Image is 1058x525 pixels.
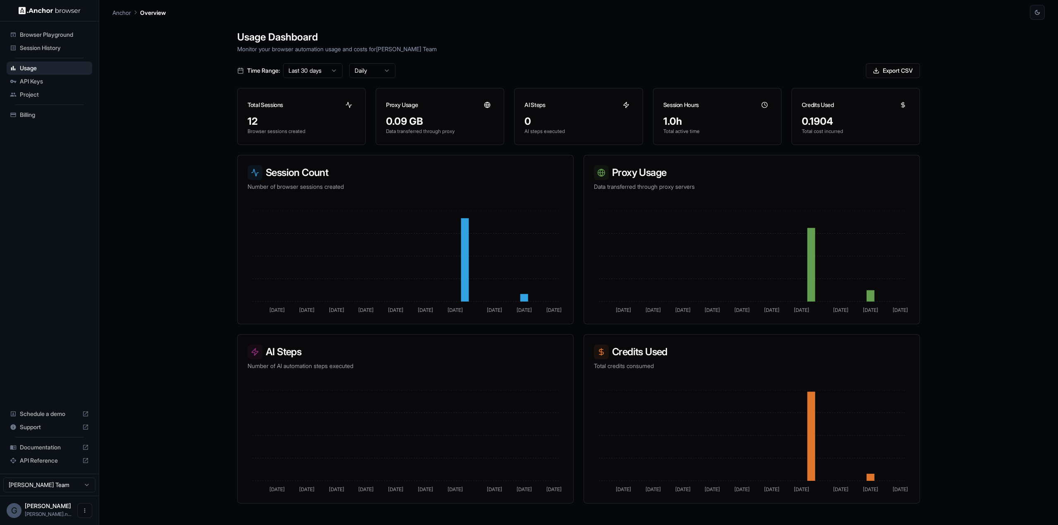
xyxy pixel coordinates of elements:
p: Overview [140,8,166,17]
tspan: [DATE] [487,486,502,492]
span: Billing [20,111,89,119]
tspan: [DATE] [299,307,315,313]
tspan: [DATE] [705,307,720,313]
h3: Session Hours [663,101,699,109]
div: Support [7,420,92,434]
p: Total cost incurred [802,128,910,135]
tspan: [DATE] [358,307,374,313]
div: Usage [7,62,92,75]
tspan: [DATE] [833,486,848,492]
tspan: [DATE] [448,486,463,492]
tspan: [DATE] [299,486,315,492]
tspan: [DATE] [418,486,433,492]
tspan: [DATE] [269,486,285,492]
tspan: [DATE] [893,486,908,492]
div: G [7,503,21,518]
tspan: [DATE] [546,307,562,313]
span: Session History [20,44,89,52]
tspan: [DATE] [388,307,403,313]
p: Total credits consumed [594,362,910,370]
div: API Reference [7,454,92,467]
tspan: [DATE] [517,486,532,492]
span: Gustavo Cruz [25,502,71,509]
tspan: [DATE] [646,486,661,492]
p: Anchor [112,8,131,17]
tspan: [DATE] [764,307,779,313]
tspan: [DATE] [764,486,779,492]
h3: Session Count [248,165,563,180]
tspan: [DATE] [418,307,433,313]
tspan: [DATE] [675,307,691,313]
tspan: [DATE] [388,486,403,492]
div: Project [7,88,92,101]
tspan: [DATE] [616,486,631,492]
tspan: [DATE] [794,307,809,313]
span: gufigueiredo.net@gmail.com [25,511,71,517]
h3: Proxy Usage [594,165,910,180]
h3: Credits Used [594,344,910,359]
p: Browser sessions created [248,128,355,135]
div: Session History [7,41,92,55]
tspan: [DATE] [833,307,848,313]
h3: AI Steps [524,101,545,109]
tspan: [DATE] [517,307,532,313]
span: API Keys [20,77,89,86]
tspan: [DATE] [329,307,344,313]
tspan: [DATE] [705,486,720,492]
span: Usage [20,64,89,72]
div: Documentation [7,441,92,454]
tspan: [DATE] [329,486,344,492]
nav: breadcrumb [112,8,166,17]
tspan: [DATE] [269,307,285,313]
div: API Keys [7,75,92,88]
p: Data transferred through proxy servers [594,183,910,191]
tspan: [DATE] [794,486,809,492]
span: Browser Playground [20,31,89,39]
button: Open menu [77,503,92,518]
div: Billing [7,108,92,121]
h3: Proxy Usage [386,101,418,109]
tspan: [DATE] [863,307,878,313]
p: Number of AI automation steps executed [248,362,563,370]
tspan: [DATE] [646,307,661,313]
div: 12 [248,115,355,128]
div: 0.1904 [802,115,910,128]
h3: AI Steps [248,344,563,359]
div: 1.0h [663,115,771,128]
tspan: [DATE] [616,307,631,313]
tspan: [DATE] [546,486,562,492]
span: Time Range: [247,67,280,75]
span: Documentation [20,443,79,451]
h3: Credits Used [802,101,834,109]
p: AI steps executed [524,128,632,135]
tspan: [DATE] [448,307,463,313]
img: Anchor Logo [19,7,81,14]
p: Monitor your browser automation usage and costs for [PERSON_NAME] Team [237,45,920,53]
tspan: [DATE] [358,486,374,492]
tspan: [DATE] [893,307,908,313]
div: 0.09 GB [386,115,494,128]
tspan: [DATE] [487,307,502,313]
span: Support [20,423,79,431]
div: 0 [524,115,632,128]
tspan: [DATE] [675,486,691,492]
tspan: [DATE] [734,307,750,313]
span: API Reference [20,456,79,465]
p: Data transferred through proxy [386,128,494,135]
h3: Total Sessions [248,101,283,109]
div: Browser Playground [7,28,92,41]
span: Project [20,90,89,99]
button: Export CSV [866,63,920,78]
tspan: [DATE] [863,486,878,492]
tspan: [DATE] [734,486,750,492]
div: Schedule a demo [7,407,92,420]
h1: Usage Dashboard [237,30,920,45]
p: Total active time [663,128,771,135]
p: Number of browser sessions created [248,183,563,191]
span: Schedule a demo [20,410,79,418]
